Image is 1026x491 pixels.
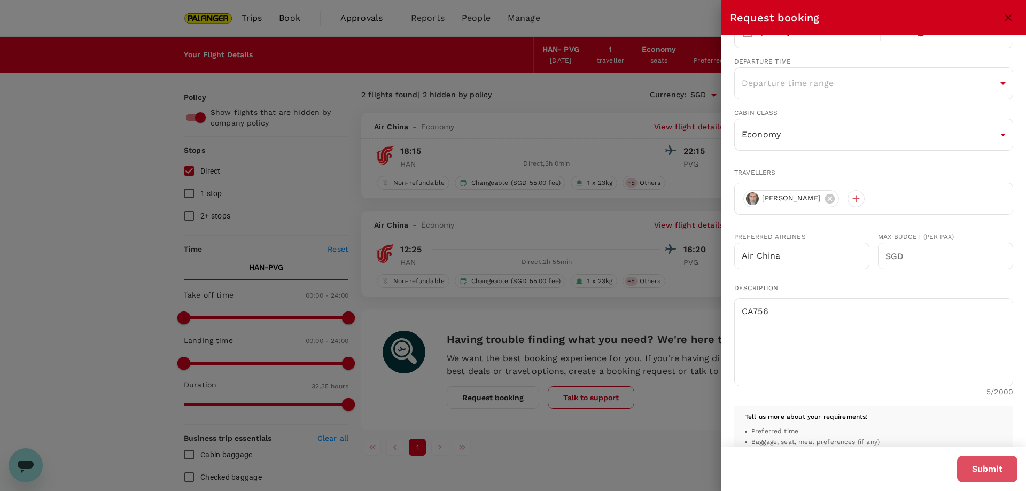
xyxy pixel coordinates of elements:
div: Preferred Airlines [734,232,869,243]
span: Baggage, seat, meal preferences (if any) [751,437,880,448]
span: Description [734,284,779,292]
div: Economy [734,121,1013,148]
button: Submit [957,456,1017,482]
div: Departure time range [734,69,1013,97]
div: Departure time [734,57,791,67]
div: Request booking [730,9,999,26]
button: close [999,9,1017,27]
span: Preferred time [751,426,798,437]
img: avatar-664c628ac671f.jpeg [746,192,759,205]
div: [PERSON_NAME] [743,190,839,207]
div: Max Budget (per pax) [878,232,1013,243]
p: SGD [885,250,912,263]
p: 5 /2000 [986,386,1013,397]
span: Tell us more about your requirements : [745,413,868,420]
span: [PERSON_NAME] [756,193,827,204]
div: Cabin class [734,108,1013,119]
textarea: CA756 [734,298,1013,386]
p: Departure time range [742,77,996,90]
div: Travellers [734,168,1013,178]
